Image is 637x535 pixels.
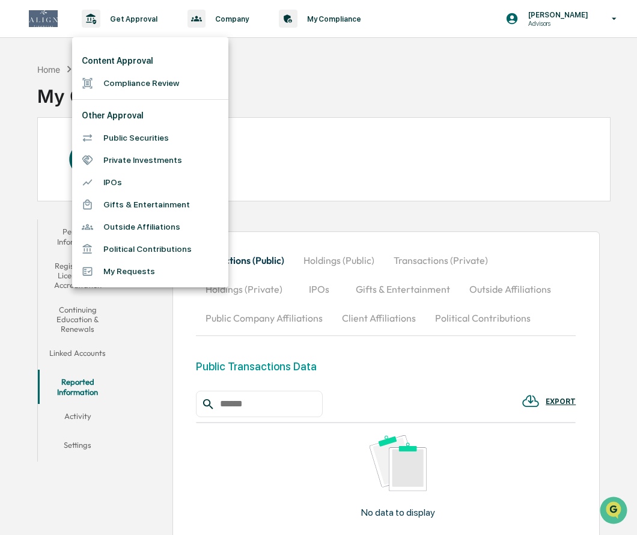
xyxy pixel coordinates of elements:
li: IPOs [72,171,228,194]
button: Start new chat [204,96,219,110]
span: Attestations [99,151,149,164]
a: Powered byPylon [85,203,145,213]
li: Content Approval [72,50,228,72]
li: Political Contributions [72,238,228,260]
li: Public Securities [72,127,228,149]
div: 🖐️ [12,153,22,162]
li: Outside Affiliations [72,216,228,238]
span: Preclearance [24,151,78,164]
li: Gifts & Entertainment [72,194,228,216]
div: 🗄️ [87,153,97,162]
p: How can we help? [12,25,219,44]
a: 🗄️Attestations [82,147,154,168]
div: 🔎 [12,176,22,185]
li: My Requests [72,260,228,283]
div: Start new chat [41,92,197,104]
a: 🖐️Preclearance [7,147,82,168]
div: We're available if you need us! [41,104,152,114]
img: 1746055101610-c473b297-6a78-478c-a979-82029cc54cd1 [12,92,34,114]
span: Data Lookup [24,174,76,186]
iframe: Open customer support [599,495,631,528]
li: Private Investments [72,149,228,171]
a: 🔎Data Lookup [7,170,81,191]
li: Compliance Review [72,72,228,94]
li: Other Approval [72,105,228,127]
span: Pylon [120,204,145,213]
